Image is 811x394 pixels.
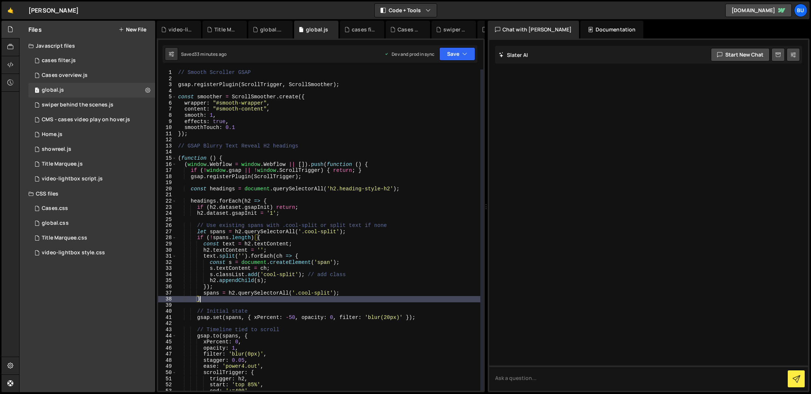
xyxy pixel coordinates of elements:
div: 28 [158,235,177,241]
div: 16080/46119.js [28,68,155,83]
div: video-lightbox script.js [168,26,192,33]
a: [DOMAIN_NAME] [725,4,792,17]
div: 29 [158,241,177,247]
div: 8 [158,112,177,119]
div: 37 [158,290,177,296]
span: 1 [35,88,39,94]
div: 24 [158,210,177,217]
div: 52 [158,382,177,388]
div: 48 [158,357,177,364]
div: global.css [260,26,284,33]
div: 47 [158,351,177,357]
button: Save [439,47,475,61]
div: 43 [158,327,177,333]
div: Javascript files [20,38,155,53]
h2: Files [28,26,42,34]
div: 16080/43141.js [28,112,155,127]
div: 31 [158,253,177,259]
div: 23 [158,204,177,211]
div: cases filter.js [42,57,76,64]
div: 16080/43136.js [28,127,155,142]
a: 🤙 [1,1,20,19]
div: Title Marquee.js [214,26,238,33]
div: 25 [158,217,177,223]
div: 27 [158,229,177,235]
div: Saved [181,51,226,57]
div: 35 [158,278,177,284]
div: 13 [158,143,177,149]
div: CMS - cases video play on hover.js [42,116,130,123]
div: 16080/43931.js [28,157,155,171]
div: 42 [158,320,177,327]
div: 21 [158,192,177,198]
div: 45 [158,339,177,345]
div: 15 [158,155,177,162]
div: Cases overview.js [398,26,421,33]
div: 3 [158,82,177,88]
div: 16080/43137.js [28,142,155,157]
div: 11 [158,131,177,137]
div: Chat with [PERSON_NAME] [488,21,579,38]
div: 10 [158,125,177,131]
div: 16080/43926.js [28,171,155,186]
button: Code + Tools [375,4,437,17]
div: Documentation [580,21,643,38]
div: 16080/45708.js [28,83,155,98]
div: 46 [158,345,177,351]
div: 16 [158,162,177,168]
div: 16080/46135.js [28,98,155,112]
div: 16080/44245.js [28,53,155,68]
a: Bu [794,4,807,17]
div: 40 [158,308,177,315]
div: 30 [158,247,177,254]
div: 16080/45757.css [28,201,155,216]
div: Cases overview.js [42,72,88,79]
div: 2 [158,76,177,82]
div: 49 [158,363,177,370]
div: global.css [42,220,69,227]
div: swiper behind the scenes.js [42,102,113,108]
h2: Slater AI [499,51,528,58]
div: 38 [158,296,177,302]
div: 9 [158,119,177,125]
div: 32 [158,259,177,266]
div: Title Marquee.js [42,161,83,167]
div: Home.js [42,131,62,138]
div: 17 [158,167,177,174]
div: Title Marquee.css [42,235,87,241]
div: 5 [158,94,177,100]
div: 39 [158,302,177,309]
div: global.js [306,26,328,33]
div: swiper behind the scenes.js [443,26,467,33]
button: Start new chat [711,48,770,61]
button: New File [119,27,146,33]
div: [PERSON_NAME] [28,6,79,15]
div: 12 [158,137,177,143]
div: 26 [158,223,177,229]
div: 4 [158,88,177,94]
div: 36 [158,284,177,290]
div: 33 [158,265,177,272]
div: 33 minutes ago [194,51,226,57]
div: 7 [158,106,177,112]
div: Cases.css [42,205,68,212]
div: 34 [158,272,177,278]
div: 41 [158,315,177,321]
div: global.js [42,87,64,94]
div: 19 [158,180,177,186]
div: 20 [158,186,177,192]
div: video-lightbox script.js [42,176,103,182]
div: CSS files [20,186,155,201]
div: 16080/43928.css [28,245,155,260]
div: 44 [158,333,177,339]
div: showreel.js [42,146,71,153]
div: 14 [158,149,177,155]
div: cases filter.js [352,26,375,33]
div: 1 [158,69,177,76]
div: 51 [158,376,177,382]
div: 22 [158,198,177,204]
div: 16080/43930.css [28,231,155,245]
div: 50 [158,370,177,376]
div: video-lightbox style.css [42,249,105,256]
